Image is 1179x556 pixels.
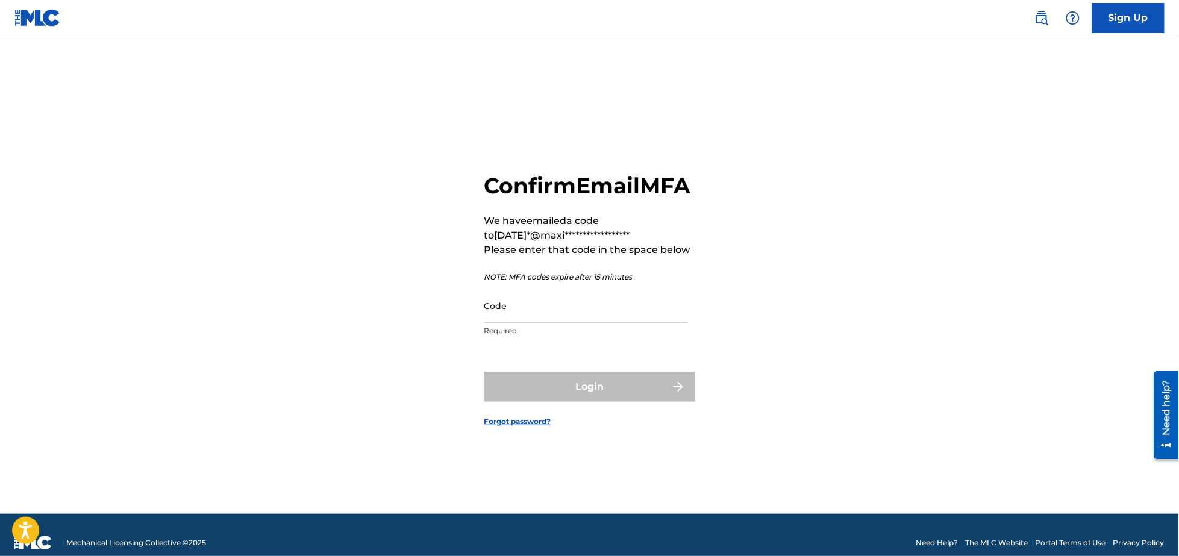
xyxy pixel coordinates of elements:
a: Forgot password? [484,416,551,427]
p: Please enter that code in the space below [484,243,695,257]
p: NOTE: MFA codes expire after 15 minutes [484,272,695,283]
img: search [1034,11,1049,25]
a: Sign Up [1092,3,1165,33]
a: Portal Terms of Use [1036,537,1106,548]
a: The MLC Website [966,537,1028,548]
iframe: Resource Center [1145,367,1179,464]
img: logo [14,536,52,550]
div: Help [1061,6,1085,30]
img: MLC Logo [14,9,61,27]
img: help [1066,11,1080,25]
p: Required [484,325,688,336]
a: Need Help? [916,537,959,548]
span: Mechanical Licensing Collective © 2025 [66,537,206,548]
a: Public Search [1030,6,1054,30]
a: Privacy Policy [1113,537,1165,548]
h2: Confirm Email MFA [484,172,695,199]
